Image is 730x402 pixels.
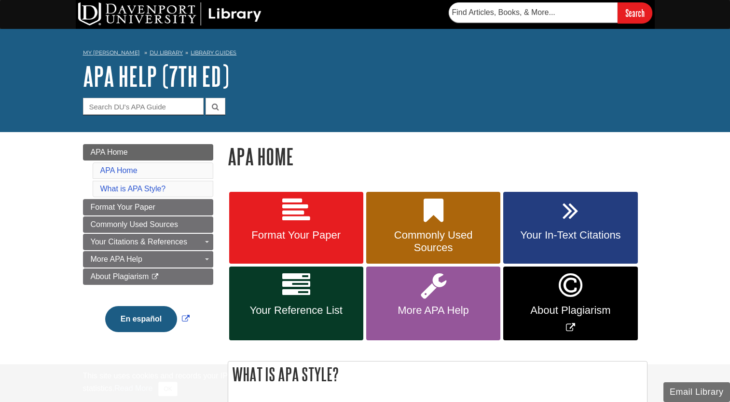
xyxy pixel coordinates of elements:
[100,185,166,193] a: What is APA Style?
[83,49,140,57] a: My [PERSON_NAME]
[83,98,204,115] input: Search DU's APA Guide
[449,2,618,23] input: Find Articles, Books, & More...
[83,144,213,348] div: Guide Page Menu
[105,306,177,332] button: En español
[83,268,213,285] a: About Plagiarism
[663,382,730,402] button: Email Library
[191,49,236,56] a: Library Guides
[366,267,500,340] a: More APA Help
[158,382,177,396] button: Close
[83,46,647,62] nav: breadcrumb
[83,234,213,250] a: Your Citations & References
[229,267,363,340] a: Your Reference List
[83,199,213,215] a: Format Your Paper
[100,166,138,174] a: APA Home
[228,362,647,387] h2: What is APA Style?
[151,274,159,280] i: This link opens in a new window
[103,315,192,323] a: Link opens in new window
[510,229,630,241] span: Your In-Text Citations
[83,61,229,91] a: APA Help (7th Ed)
[229,192,363,264] a: Format Your Paper
[618,2,652,23] input: Search
[91,255,142,263] span: More APA Help
[373,304,493,317] span: More APA Help
[83,216,213,233] a: Commonly Used Sources
[228,144,647,169] h1: APA Home
[83,251,213,268] a: More APA Help
[449,2,652,23] form: Searches DU Library's articles, books, and more
[503,267,637,340] a: Link opens in new window
[373,229,493,254] span: Commonly Used Sources
[114,384,152,392] a: Read More
[91,203,155,211] span: Format Your Paper
[366,192,500,264] a: Commonly Used Sources
[236,229,356,241] span: Format Your Paper
[91,272,149,281] span: About Plagiarism
[236,304,356,317] span: Your Reference List
[91,148,128,156] span: APA Home
[510,304,630,317] span: About Plagiarism
[91,220,178,228] span: Commonly Used Sources
[78,2,262,26] img: DU Library
[503,192,637,264] a: Your In-Text Citations
[91,238,187,246] span: Your Citations & References
[150,49,183,56] a: DU Library
[83,144,213,161] a: APA Home
[83,370,647,396] div: This site uses cookies and records your IP address for usage statistics. Additionally, we use Goo...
